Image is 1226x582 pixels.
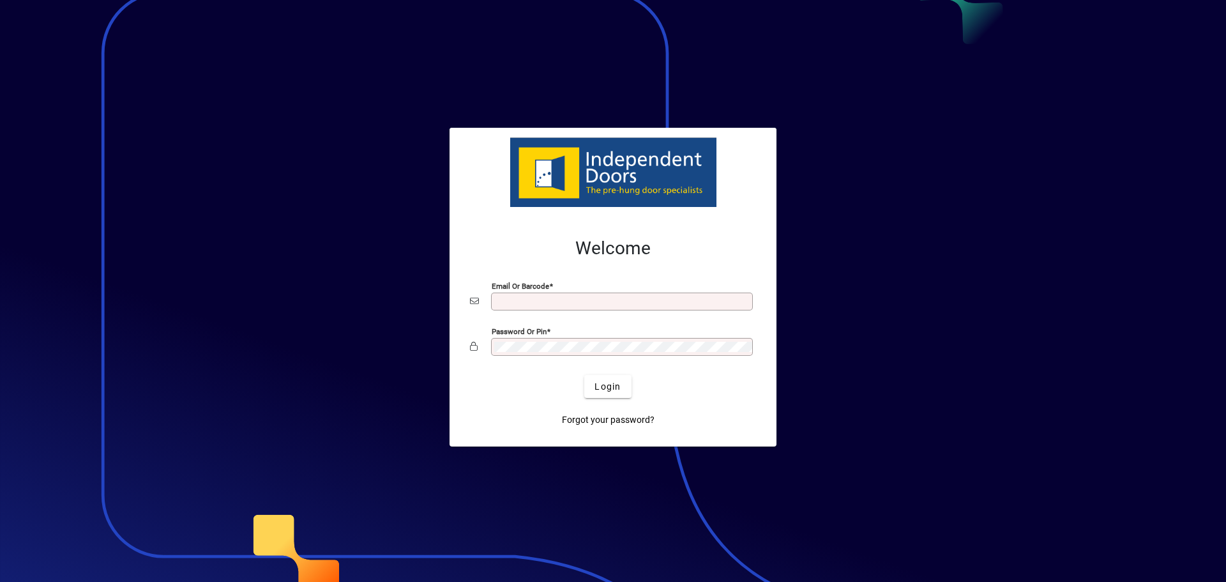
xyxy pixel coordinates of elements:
span: Login [594,380,621,394]
span: Forgot your password? [562,413,655,427]
h2: Welcome [470,238,756,259]
mat-label: Password or Pin [492,327,547,336]
button: Login [584,375,631,398]
a: Forgot your password? [557,408,660,431]
mat-label: Email or Barcode [492,282,549,291]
